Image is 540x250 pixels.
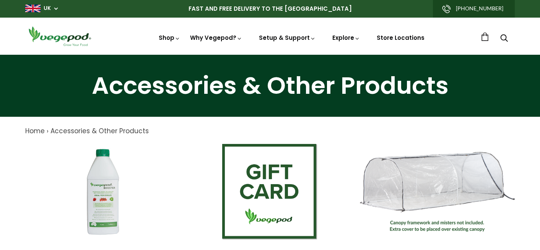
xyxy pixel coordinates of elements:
a: Store Locations [377,34,425,42]
img: Large PolyTunnel Cover [360,152,515,232]
img: Vegepod [25,25,94,47]
span: › [47,126,49,136]
img: gb_large.png [25,5,41,12]
a: Why Vegepod? [190,34,242,42]
a: Home [25,126,45,136]
img: Vegepod Booster [55,144,151,240]
a: Setup & Support [259,34,316,42]
a: Accessories & Other Products [50,126,149,136]
nav: breadcrumbs [25,126,515,136]
img: Gift Card [222,144,318,240]
a: UK [44,5,51,12]
h1: Accessories & Other Products [10,74,530,98]
a: Explore [332,34,360,42]
a: Search [500,35,508,43]
a: Shop [159,34,180,42]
